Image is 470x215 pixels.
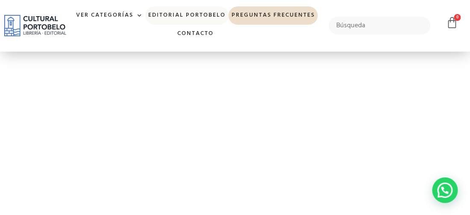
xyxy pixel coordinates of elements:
a: Preguntas frecuentes [229,6,318,25]
span: 0 [454,14,461,21]
input: Búsqueda [329,17,431,35]
a: Ver Categorías [73,6,145,25]
a: Contacto [174,25,217,43]
a: Editorial Portobelo [145,6,229,25]
div: Contactar por WhatsApp [432,177,458,203]
a: 0 [446,17,458,29]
